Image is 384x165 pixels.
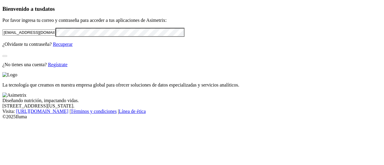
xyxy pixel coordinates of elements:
img: Asimetrix [2,93,26,98]
h3: Bienvenido a tus [2,6,382,12]
p: La tecnología que creamos en nuestra empresa global para ofrecer soluciones de datos especializad... [2,82,382,88]
p: ¿No tienes una cuenta? [2,62,382,67]
p: ¿Olvidaste tu contraseña? [2,42,382,47]
div: [STREET_ADDRESS][US_STATE]. [2,103,382,109]
a: Recuperar [53,42,73,47]
input: Tu correo [2,29,55,36]
a: [URL][DOMAIN_NAME] [16,109,68,114]
div: Diseñando nutrición, impactando vidas. [2,98,382,103]
img: Logo [2,72,17,78]
div: © 2025 Iluma [2,114,382,119]
p: Por favor ingresa tu correo y contraseña para acceder a tus aplicaciones de Asimetrix: [2,18,382,23]
a: Línea de ética [119,109,146,114]
a: Regístrate [48,62,67,67]
span: datos [42,6,55,12]
a: Términos y condiciones [70,109,117,114]
div: Visita : | | [2,109,382,114]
